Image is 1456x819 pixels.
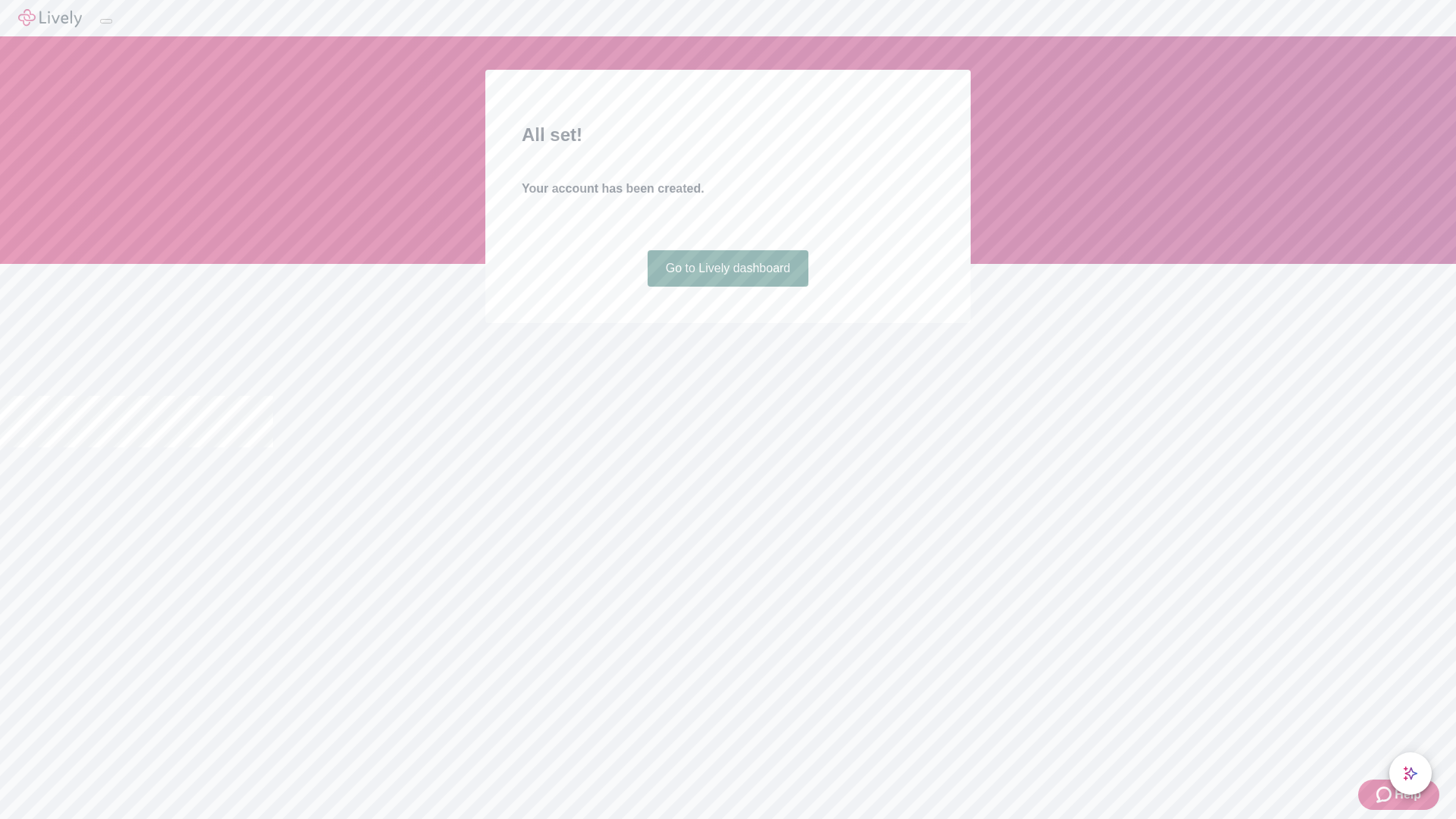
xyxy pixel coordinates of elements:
[522,121,934,149] h2: All set!
[648,250,809,287] a: Go to Lively dashboard
[100,19,112,24] button: Log out
[1358,780,1439,810] button: Zendesk support iconHelp
[18,9,82,27] img: Lively
[522,180,934,198] h4: Your account has been created.
[1389,752,1432,795] button: chat
[1376,786,1395,804] svg: Zendesk support icon
[1395,786,1421,804] span: Help
[1403,766,1418,781] svg: Lively AI Assistant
